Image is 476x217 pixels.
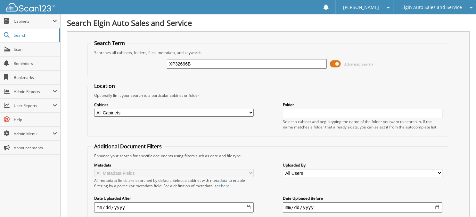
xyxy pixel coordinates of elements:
[91,50,446,55] div: Searches all cabinets, folders, files, metadata, and keywords
[283,102,442,107] label: Folder
[91,82,118,89] legend: Location
[344,62,373,66] span: Advanced Search
[14,145,57,151] span: Announcements
[94,178,254,189] div: All metadata fields are searched by default. Select a cabinet with metadata to enable filtering b...
[14,117,57,122] span: Help
[14,103,53,108] span: User Reports
[91,40,128,47] legend: Search Term
[94,196,254,201] label: Date Uploaded After
[67,18,470,28] h1: Search Elgin Auto Sales and Service
[94,202,254,213] input: start
[94,102,254,107] label: Cabinet
[343,5,379,9] span: [PERSON_NAME]
[14,33,56,38] span: Search
[91,93,446,98] div: Optionally limit your search to a particular cabinet or folder
[401,5,462,9] span: Elgin Auto Sales and Service
[94,162,254,168] label: Metadata
[283,162,442,168] label: Uploaded By
[91,153,446,159] div: Enhance your search for specific documents using filters such as date and file type.
[14,75,57,80] span: Bookmarks
[91,143,165,150] legend: Additional Document Filters
[14,131,53,136] span: Admin Menu
[283,202,442,213] input: end
[221,183,229,189] a: here
[14,19,53,24] span: Cabinets
[6,3,54,12] img: scan123-logo-white.svg
[444,186,476,217] iframe: Chat Widget
[14,61,57,66] span: Reminders
[283,196,442,201] label: Date Uploaded Before
[14,47,57,52] span: Scan
[283,119,442,130] div: Select a cabinet and begin typing the name of the folder you want to search in. If the name match...
[14,89,53,94] span: Admin Reports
